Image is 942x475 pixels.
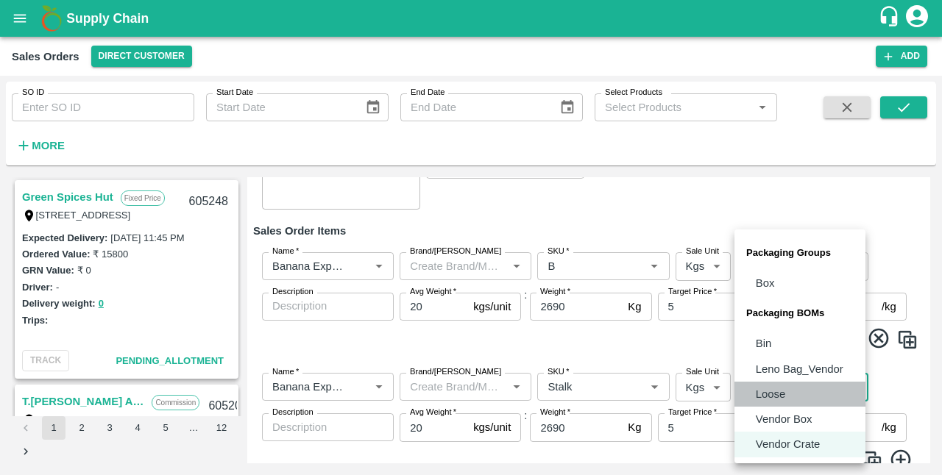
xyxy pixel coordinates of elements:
li: Packaging BOMs [734,296,865,331]
p: Bin [756,335,771,351]
p: Vendor Box [756,411,812,427]
p: Box [756,275,775,291]
p: Leno Bag_Vendor [756,361,843,377]
li: Packaging Groups [734,235,865,271]
p: Vendor Crate [756,436,820,452]
p: Loose [756,386,785,402]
